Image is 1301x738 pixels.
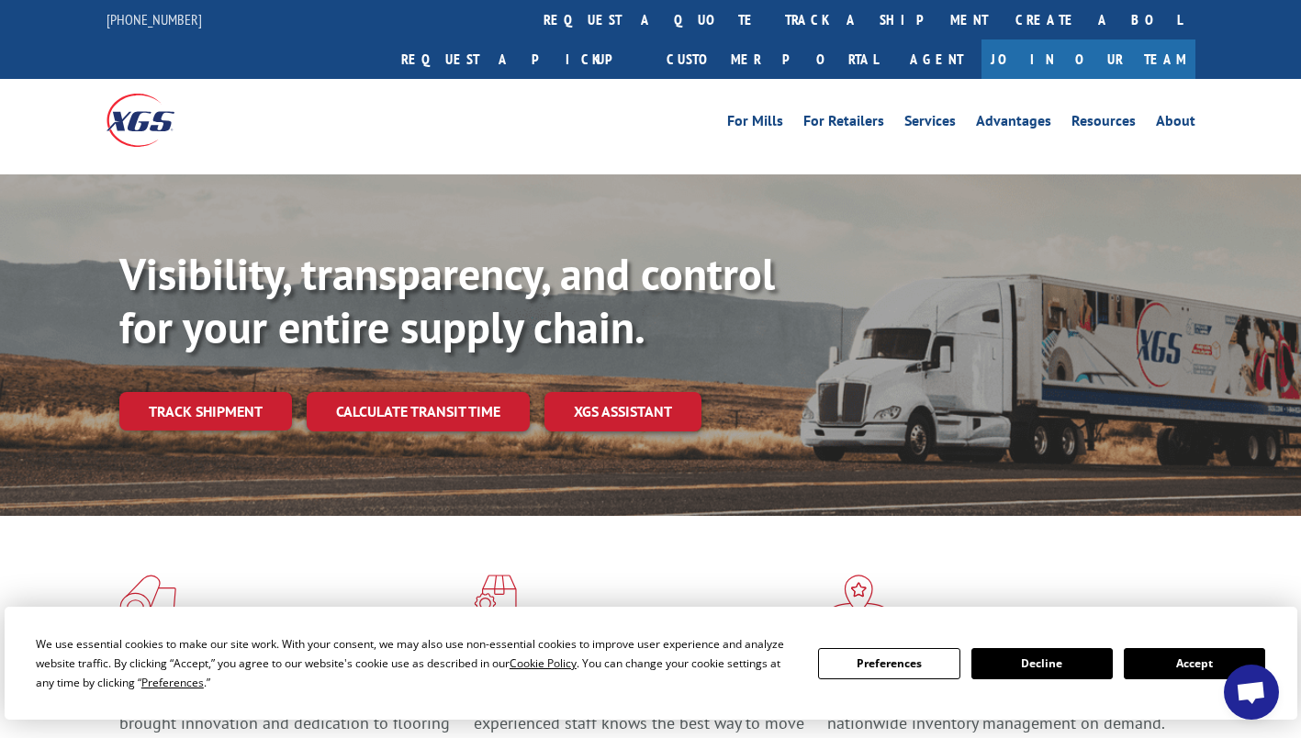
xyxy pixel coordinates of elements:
[5,607,1297,720] div: Cookie Consent Prompt
[727,114,783,134] a: For Mills
[1224,665,1279,720] div: Open chat
[976,114,1051,134] a: Advantages
[1124,648,1265,679] button: Accept
[141,675,204,690] span: Preferences
[653,39,892,79] a: Customer Portal
[1071,114,1136,134] a: Resources
[119,245,775,355] b: Visibility, transparency, and control for your entire supply chain.
[904,114,956,134] a: Services
[119,575,176,622] img: xgs-icon-total-supply-chain-intelligence-red
[1156,114,1195,134] a: About
[510,655,577,671] span: Cookie Policy
[818,648,959,679] button: Preferences
[36,634,796,692] div: We use essential cookies to make our site work. With your consent, we may also use non-essential ...
[827,575,891,622] img: xgs-icon-flagship-distribution-model-red
[971,648,1113,679] button: Decline
[474,575,517,622] img: xgs-icon-focused-on-flooring-red
[981,39,1195,79] a: Join Our Team
[119,392,292,430] a: Track shipment
[107,10,202,28] a: [PHONE_NUMBER]
[803,114,884,134] a: For Retailers
[307,392,530,431] a: Calculate transit time
[387,39,653,79] a: Request a pickup
[892,39,981,79] a: Agent
[544,392,701,431] a: XGS ASSISTANT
